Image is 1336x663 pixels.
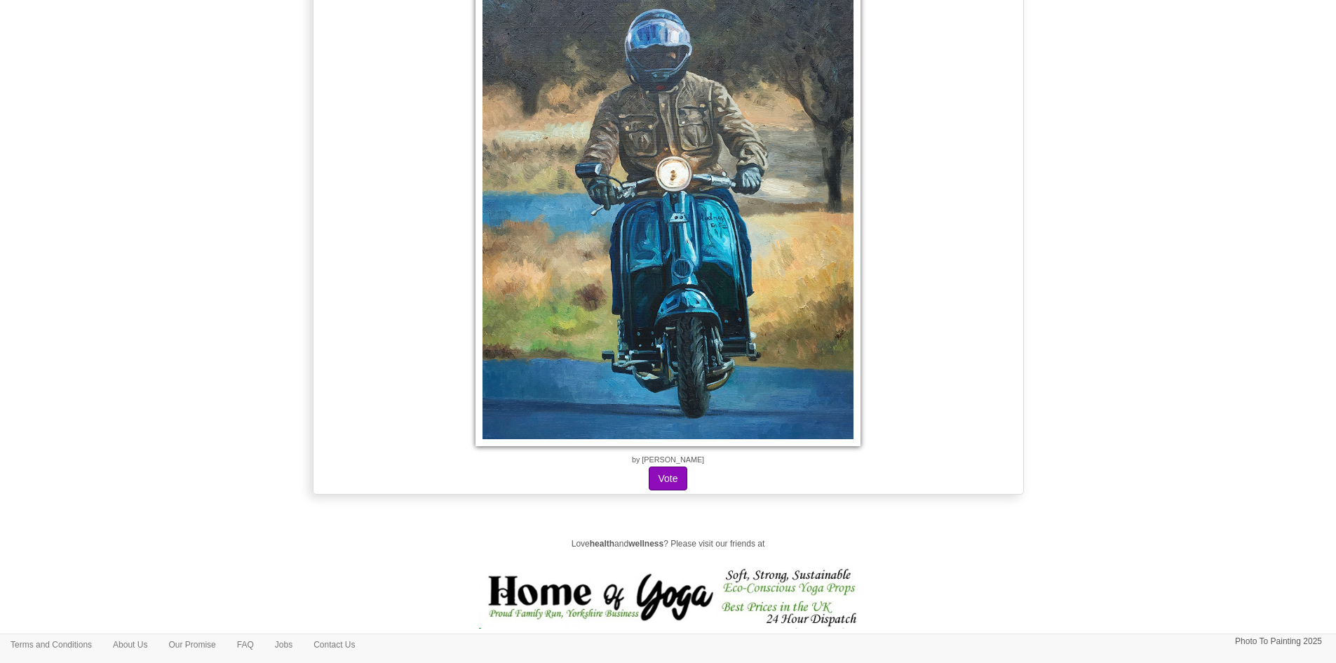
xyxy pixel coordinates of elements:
a: Our Promise [158,634,226,655]
button: Vote [649,467,687,490]
p: by [PERSON_NAME] [317,453,1020,467]
strong: health [590,539,614,549]
strong: wellness [628,539,663,549]
a: About Us [102,634,158,655]
a: Jobs [264,634,303,655]
a: FAQ [227,634,264,655]
p: Photo To Painting 2025 [1235,634,1322,649]
p: Love and ? Please visit our friends at [320,537,1017,551]
img: Home of Yoga [479,565,858,629]
a: Contact Us [303,634,365,655]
